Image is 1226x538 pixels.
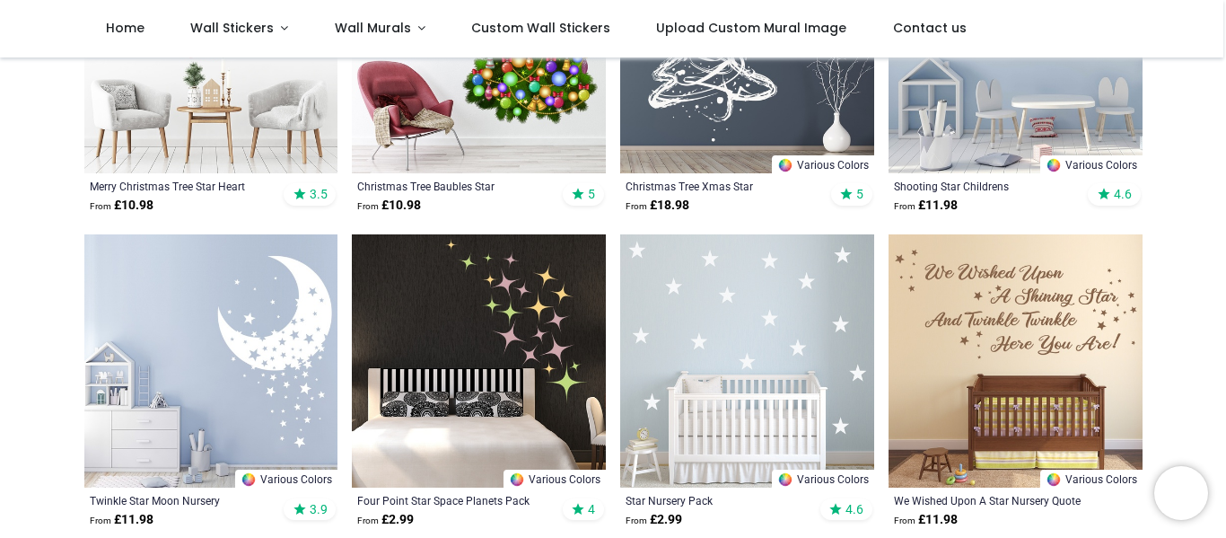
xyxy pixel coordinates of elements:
[352,234,606,489] img: Four Point Star Space Planets Wall Sticker Pack
[894,493,1089,507] a: We Wished Upon A Star Nursery Quote
[588,501,595,517] span: 4
[190,19,274,37] span: Wall Stickers
[310,186,328,202] span: 3.5
[357,511,414,529] strong: £ 2.99
[1046,472,1062,488] img: Color Wheel
[772,155,874,173] a: Various Colors
[894,511,958,529] strong: £ 11.98
[626,493,820,507] a: Star Nursery Pack
[894,197,958,215] strong: £ 11.98
[894,516,915,525] span: From
[357,493,552,507] a: Four Point Star Space Planets Pack
[471,19,610,37] span: Custom Wall Stickers
[504,470,606,488] a: Various Colors
[357,516,379,525] span: From
[90,516,111,525] span: From
[106,19,144,37] span: Home
[845,501,863,517] span: 4.6
[90,179,285,193] a: Merry Christmas Tree Star Heart
[310,501,328,517] span: 3.9
[889,234,1143,489] img: We Wished Upon A Star Nursery Quote Wall Sticker
[241,472,257,488] img: Color Wheel
[626,201,647,211] span: From
[1114,186,1132,202] span: 4.6
[84,234,338,489] img: Twinkle Star Moon Nursery Wall Sticker
[772,470,874,488] a: Various Colors
[626,197,689,215] strong: £ 18.98
[777,472,793,488] img: Color Wheel
[894,179,1089,193] a: Shooting Star Childrens
[90,511,153,529] strong: £ 11.98
[1046,157,1062,173] img: Color Wheel
[90,197,153,215] strong: £ 10.98
[626,516,647,525] span: From
[509,472,525,488] img: Color Wheel
[893,19,967,37] span: Contact us
[626,179,820,193] a: Christmas Tree Xmas Star
[357,197,421,215] strong: £ 10.98
[1040,470,1143,488] a: Various Colors
[777,157,793,173] img: Color Wheel
[235,470,337,488] a: Various Colors
[90,493,285,507] a: Twinkle Star Moon Nursery
[856,186,863,202] span: 5
[894,201,915,211] span: From
[656,19,846,37] span: Upload Custom Mural Image
[1040,155,1143,173] a: Various Colors
[620,234,874,489] img: Star Nursery Wall Sticker Pack
[357,201,379,211] span: From
[1154,466,1208,520] iframe: Brevo live chat
[357,179,552,193] a: Christmas Tree Baubles Star
[90,201,111,211] span: From
[335,19,411,37] span: Wall Murals
[588,186,595,202] span: 5
[626,511,682,529] strong: £ 2.99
